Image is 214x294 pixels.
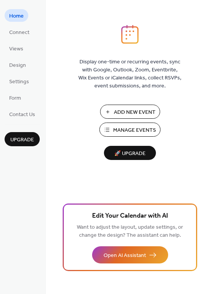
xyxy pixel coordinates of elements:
[5,58,31,71] a: Design
[92,246,168,263] button: Open AI Assistant
[9,61,26,69] span: Design
[109,149,151,159] span: 🚀 Upgrade
[9,111,35,119] span: Contact Us
[10,136,34,144] span: Upgrade
[9,45,23,53] span: Views
[9,12,24,20] span: Home
[5,108,40,120] a: Contact Us
[113,126,156,134] span: Manage Events
[9,78,29,86] span: Settings
[5,75,34,87] a: Settings
[100,105,160,119] button: Add New Event
[5,91,26,104] a: Form
[114,108,156,116] span: Add New Event
[5,9,28,22] a: Home
[5,132,40,146] button: Upgrade
[77,222,183,241] span: Want to adjust the layout, update settings, or change the design? The assistant can help.
[92,211,168,221] span: Edit Your Calendar with AI
[78,58,182,90] span: Display one-time or recurring events, sync with Google, Outlook, Zoom, Eventbrite, Wix Events or ...
[9,94,21,102] span: Form
[5,42,28,55] a: Views
[121,25,139,44] img: logo_icon.svg
[104,252,146,260] span: Open AI Assistant
[104,146,156,160] button: 🚀 Upgrade
[9,29,29,37] span: Connect
[5,26,34,38] a: Connect
[99,123,160,137] button: Manage Events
